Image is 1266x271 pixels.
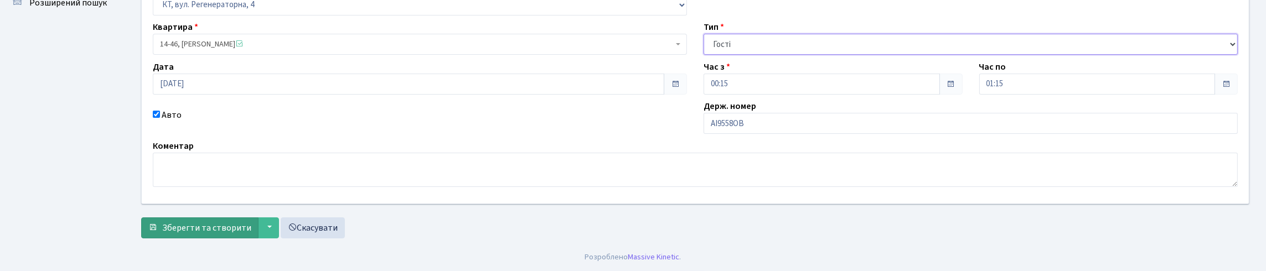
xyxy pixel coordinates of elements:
a: Massive Kinetic [628,251,680,263]
label: Коментар [153,139,194,153]
span: 14-46, Меленівський Олексій Анатолійович <span class='la la-check-square text-success'></span> [160,39,673,50]
label: Час по [979,60,1006,74]
a: Скасувати [281,217,345,238]
input: АА1234АА [704,113,1238,134]
label: Авто [162,108,182,122]
span: 14-46, Меленівський Олексій Анатолійович <span class='la la-check-square text-success'></span> [153,34,687,55]
div: Розроблено . [585,251,681,263]
label: Дата [153,60,174,74]
button: Зберегти та створити [141,217,259,238]
label: Тип [704,20,724,34]
label: Час з [704,60,730,74]
label: Держ. номер [704,100,756,113]
span: Зберегти та створити [162,222,251,234]
label: Квартира [153,20,198,34]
